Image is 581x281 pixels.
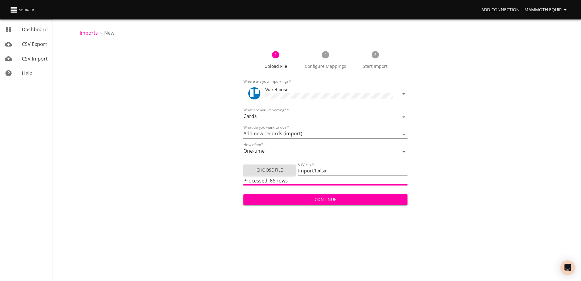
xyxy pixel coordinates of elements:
[243,143,263,147] label: How often?
[253,63,298,69] span: Upload File
[298,163,314,166] label: CSV File
[243,80,291,83] label: Where are you importing?
[248,87,260,99] div: Tool
[522,4,571,16] button: Mammoth Equip
[243,108,289,112] label: What are you importing?
[10,5,35,14] img: CSV Loader
[243,165,296,176] button: Choose File
[100,29,102,36] li: ›
[22,70,33,77] span: Help
[481,6,520,14] span: Add Connection
[80,29,98,36] a: Imports
[243,126,289,129] label: What do you want to do?
[22,41,47,47] span: CSV Export
[524,6,569,14] span: Mammoth Equip
[353,63,398,69] span: Start Import
[248,87,260,99] img: Trello
[325,52,327,57] text: 2
[243,177,288,184] span: Processed: 66 rows
[479,4,522,16] a: Add Connection
[275,52,277,57] text: 1
[265,87,288,92] span: Warehouse
[374,52,376,57] text: 3
[303,63,348,69] span: Configure Mappings
[248,166,291,174] span: Choose File
[248,196,402,203] span: Continue
[560,260,575,275] div: Open Intercom Messenger
[22,26,48,33] span: Dashboard
[104,29,114,36] span: New
[22,55,48,62] span: CSV Import
[243,84,407,104] div: ToolWarehouse
[243,194,407,205] button: Continue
